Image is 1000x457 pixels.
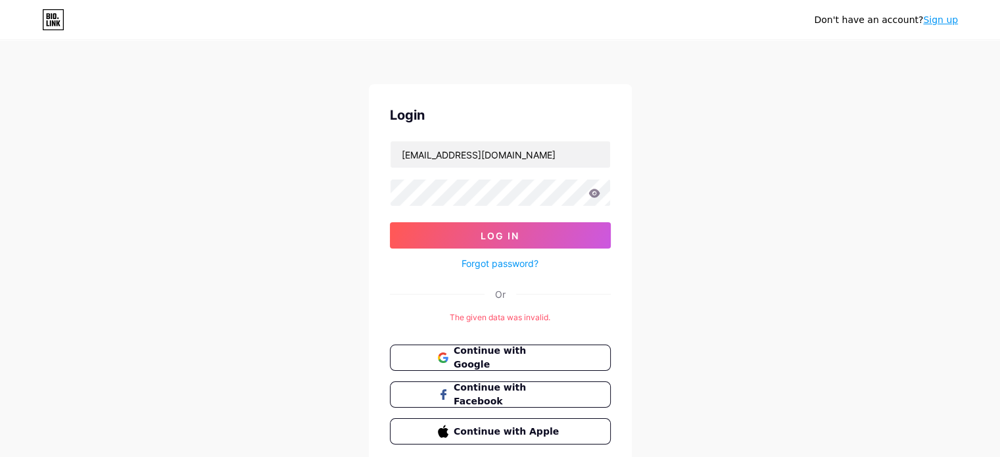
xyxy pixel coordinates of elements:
div: Or [495,287,506,301]
input: Username [391,141,610,168]
div: The given data was invalid. [390,312,611,324]
span: Log In [481,230,519,241]
button: Log In [390,222,611,249]
button: Continue with Google [390,345,611,371]
span: Continue with Apple [454,425,562,439]
span: Continue with Google [454,344,562,372]
span: Continue with Facebook [454,381,562,408]
a: Sign up [923,14,958,25]
button: Continue with Facebook [390,381,611,408]
button: Continue with Apple [390,418,611,445]
a: Forgot password? [462,256,538,270]
div: Login [390,105,611,125]
div: Don't have an account? [814,13,958,27]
